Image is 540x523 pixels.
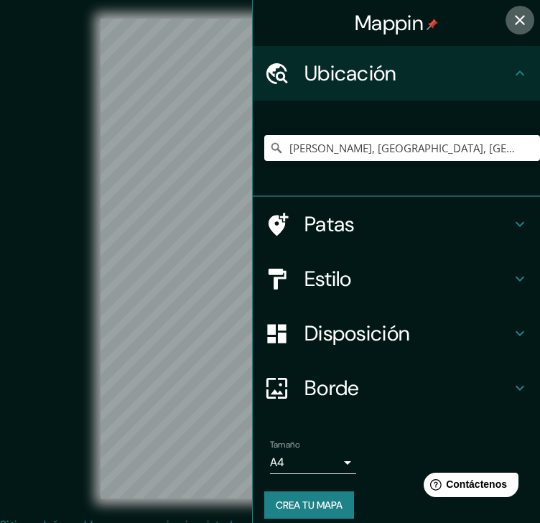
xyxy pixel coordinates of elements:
font: Mappin [355,9,424,37]
div: A4 [270,451,356,474]
div: Borde [253,361,540,415]
div: Ubicación [253,46,540,101]
font: Patas [304,210,355,238]
font: A4 [270,455,284,470]
div: Disposición [253,306,540,361]
font: Tamaño [270,439,299,450]
div: Estilo [253,251,540,306]
font: Disposición [304,320,410,347]
img: pin-icon.png [427,19,438,30]
font: Estilo [304,265,352,292]
div: Patas [253,197,540,251]
input: Elige tu ciudad o zona [264,135,540,161]
canvas: Mapa [101,19,439,499]
iframe: Lanzador de widgets de ayuda [412,467,524,507]
font: Ubicación [304,60,397,87]
font: Borde [304,374,360,402]
button: Crea tu mapa [264,491,354,519]
font: Crea tu mapa [276,499,343,512]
